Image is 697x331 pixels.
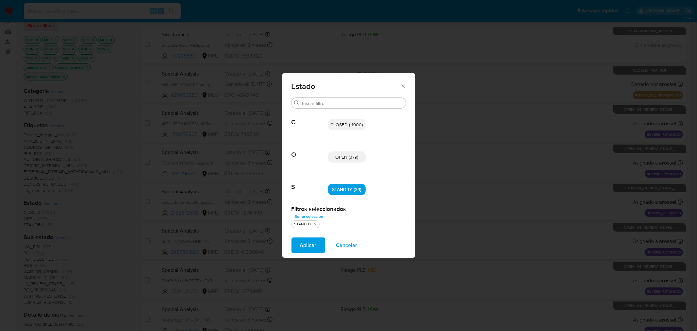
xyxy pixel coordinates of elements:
[291,173,328,191] span: S
[291,237,325,253] button: Aplicar
[336,238,357,253] span: Cancelar
[291,141,328,159] span: O
[328,151,366,163] div: OPEN (379)
[295,213,324,220] span: Borrar selección
[291,213,327,220] button: Borrar selección
[313,222,318,227] button: quitar STANDBY
[328,237,366,253] button: Cancelar
[332,186,361,193] span: STANDBY (39)
[291,205,406,213] h2: Filtros seleccionados
[335,154,358,160] span: OPEN (379)
[328,184,366,195] div: STANDBY (39)
[301,100,403,106] input: Buscar filtro
[328,119,366,130] div: CLOSED (11900)
[300,238,317,253] span: Aplicar
[291,82,400,90] span: Estado
[291,109,328,126] span: C
[293,221,313,227] div: STANDBY
[331,121,363,128] span: CLOSED (11900)
[400,83,406,89] button: Cerrar
[294,100,299,106] button: Buscar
